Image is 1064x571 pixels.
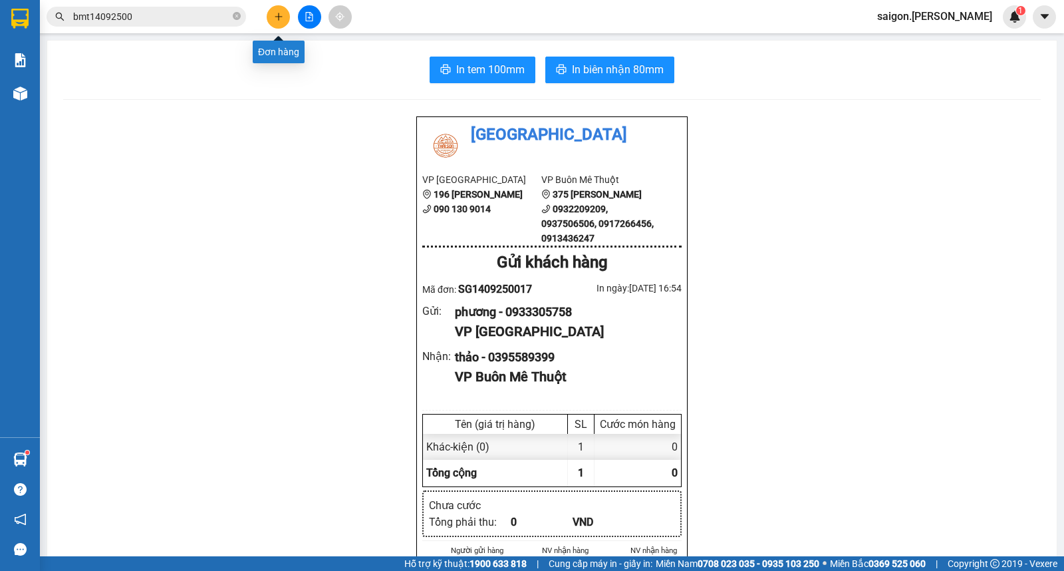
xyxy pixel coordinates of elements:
img: warehouse-icon [13,453,27,467]
span: close-circle [233,11,241,23]
sup: 1 [1016,6,1025,15]
button: file-add [298,5,321,29]
div: 0 [511,514,573,530]
span: Miền Bắc [830,556,926,571]
span: environment [541,190,551,199]
input: Tìm tên, số ĐT hoặc mã đơn [73,9,230,24]
div: Gửi : [422,303,455,319]
div: Nhận : [422,348,455,365]
span: 0 [672,467,678,479]
div: Gửi khách hàng [422,250,682,276]
span: printer [440,64,451,77]
sup: 1 [25,451,29,455]
div: Cước món hàng [598,418,678,431]
li: VP [GEOGRAPHIC_DATA] [422,172,541,187]
img: logo-vxr [11,9,29,29]
div: 1 [568,434,595,460]
span: Tổng cộng [426,467,477,479]
span: printer [556,64,567,77]
b: 375 [PERSON_NAME] [553,189,642,200]
img: solution-icon [13,53,27,67]
span: 1 [578,467,584,479]
button: aim [329,5,352,29]
span: aim [335,12,344,21]
div: Tổng phải thu : [429,514,511,530]
span: Khác - kiện (0) [426,441,489,453]
div: Chưa cước [429,497,511,514]
span: copyright [990,559,999,568]
span: plus [274,12,283,21]
div: Mã đơn: [422,281,552,297]
div: 0 [595,434,681,460]
span: ⚪️ [823,561,827,566]
div: VND [573,514,634,530]
span: question-circle [14,483,27,496]
li: Người gửi hàng xác nhận [449,544,505,568]
div: VP [GEOGRAPHIC_DATA] [455,321,671,342]
span: phone [541,204,551,214]
span: notification [14,513,27,526]
span: Miền Nam [656,556,819,571]
li: NV nhận hàng [537,544,594,556]
div: SL [571,418,591,431]
span: In biên nhận 80mm [572,61,664,78]
img: warehouse-icon [13,87,27,100]
span: | [537,556,539,571]
span: phone [422,204,432,214]
strong: 1900 633 818 [469,558,527,569]
li: VP Buôn Mê Thuột [541,172,660,187]
button: caret-down [1033,5,1056,29]
li: [GEOGRAPHIC_DATA] [422,122,682,148]
b: 0932209209, 0937506506, 0917266456, 0913436247 [541,204,654,244]
span: Hỗ trợ kỹ thuật: [404,556,527,571]
div: thảo - 0395589399 [455,348,671,367]
span: search [55,12,65,21]
strong: 0369 525 060 [868,558,926,569]
button: printerIn biên nhận 80mm [545,57,674,83]
strong: 0708 023 035 - 0935 103 250 [698,558,819,569]
span: environment [422,190,432,199]
span: caret-down [1039,11,1051,23]
button: printerIn tem 100mm [430,57,535,83]
div: In ngày: [DATE] 16:54 [552,281,682,295]
img: logo.jpg [422,122,469,169]
div: phương - 0933305758 [455,303,671,321]
b: 090 130 9014 [434,204,491,214]
span: 1 [1018,6,1023,15]
span: saigon.[PERSON_NAME] [866,8,1003,25]
span: SG1409250017 [458,283,532,295]
span: Cung cấp máy in - giấy in: [549,556,652,571]
li: NV nhận hàng [625,544,682,556]
span: file-add [305,12,314,21]
div: VP Buôn Mê Thuột [455,367,671,387]
div: Tên (giá trị hàng) [426,418,564,431]
span: | [936,556,938,571]
span: message [14,543,27,556]
b: 196 [PERSON_NAME] [434,189,523,200]
img: icon-new-feature [1009,11,1021,23]
span: close-circle [233,12,241,20]
button: plus [267,5,290,29]
span: In tem 100mm [456,61,525,78]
